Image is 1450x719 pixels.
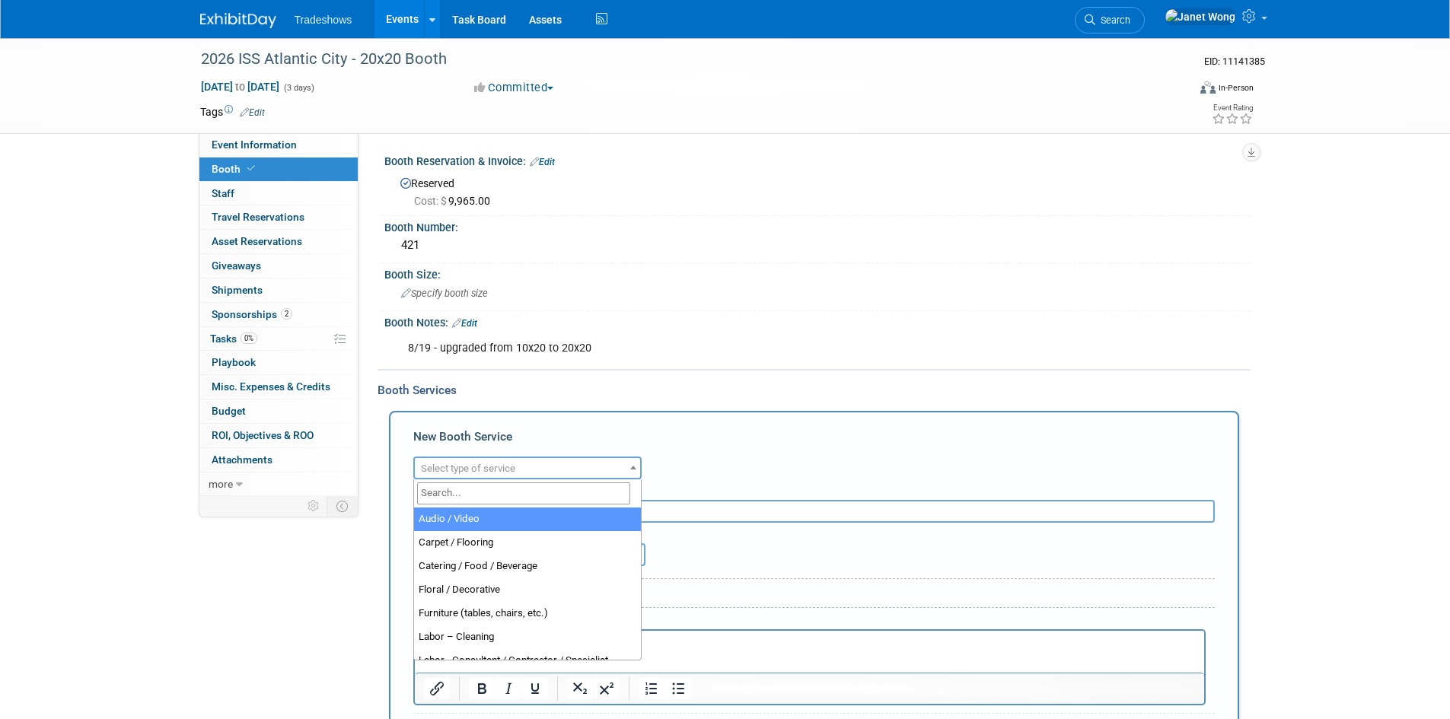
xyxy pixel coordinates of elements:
img: ExhibitDay [200,13,276,28]
span: Playbook [212,356,256,368]
span: Event ID: 11141385 [1204,56,1265,67]
span: Specify booth size [401,288,488,299]
button: Underline [522,678,548,699]
a: Sponsorships2 [199,303,358,326]
span: Tasks [210,332,257,345]
span: Booth [212,163,258,175]
li: Catering / Food / Beverage [414,555,641,578]
a: Staff [199,182,358,205]
iframe: Rich Text Area [415,631,1204,673]
a: Event Information [199,133,358,157]
li: Carpet / Flooring [414,531,641,555]
span: Attachments [212,453,272,466]
li: Floral / Decorative [414,578,641,602]
span: to [233,81,247,93]
div: Event Format [1098,79,1254,102]
span: Select type of service [421,463,515,474]
li: Labor – Cleaning [414,625,641,649]
li: Furniture (tables, chairs, etc.) [414,602,641,625]
div: 421 [396,234,1239,257]
a: ROI, Objectives & ROO [199,424,358,447]
span: 2 [281,308,292,320]
span: 0% [241,332,257,344]
div: 2026 ISS Atlantic City - 20x20 Booth [196,46,1165,73]
div: Booth Reservation & Invoice: [384,150,1251,170]
a: more [199,472,358,496]
li: Labor - Consultant / Contractor / Specialist [414,649,641,673]
span: Staff [212,187,234,199]
span: Cost: $ [414,195,448,207]
button: Insert/edit link [424,678,450,699]
div: In-Person [1218,82,1254,94]
div: Event Rating [1212,104,1253,112]
div: Description (optional) [413,479,1215,500]
a: Playbook [199,351,358,374]
span: (3 days) [282,83,314,93]
a: Giveaways [199,254,358,278]
div: Booth Size: [384,263,1251,282]
button: Numbered list [639,678,664,699]
span: Event Information [212,138,297,151]
span: Shipments [212,284,263,296]
a: Attachments [199,448,358,472]
a: Edit [452,318,477,329]
a: Travel Reservations [199,205,358,229]
div: Reserved [396,172,1239,208]
span: Giveaways [212,259,261,272]
button: Superscript [594,678,620,699]
div: Booth Services [378,382,1251,399]
span: ROI, Objectives & ROO [212,429,314,441]
span: Misc. Expenses & Credits [212,380,330,393]
i: Booth reservation complete [247,164,255,173]
div: Reservation Notes/Details: [413,614,1206,629]
a: Asset Reservations [199,230,358,253]
span: Budget [212,405,246,417]
button: Subscript [567,678,593,699]
button: Bold [469,678,495,699]
a: Booth [199,157,358,181]
td: Tags [200,104,265,119]
div: Booth Notes: [384,311,1251,331]
a: Search [1075,7,1145,33]
span: Travel Reservations [212,211,304,223]
div: Booth Number: [384,216,1251,235]
span: 9,965.00 [414,195,496,207]
td: Personalize Event Tab Strip [301,496,327,516]
span: Sponsorships [212,308,292,320]
a: Misc. Expenses & Credits [199,375,358,399]
div: New Booth Service [413,428,1215,453]
input: Search... [417,482,630,504]
span: [DATE] [DATE] [200,80,280,94]
a: Edit [240,107,265,118]
li: Audio / Video [414,507,641,531]
a: Edit [530,157,555,167]
span: Tradeshows [295,14,352,26]
a: Budget [199,399,358,423]
span: Search [1095,14,1130,26]
a: Tasks0% [199,327,358,351]
div: Ideally by [550,523,1146,543]
div: 8/19 - upgraded from 10x20 to 20x20 [397,333,1083,364]
button: Bullet list [665,678,691,699]
span: more [209,478,233,490]
td: Toggle Event Tabs [327,496,358,516]
button: Committed [469,80,559,96]
span: Asset Reservations [212,235,302,247]
button: Italic [496,678,521,699]
img: Format-Inperson.png [1200,81,1216,94]
a: Shipments [199,278,358,302]
img: Janet Wong [1165,8,1236,25]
